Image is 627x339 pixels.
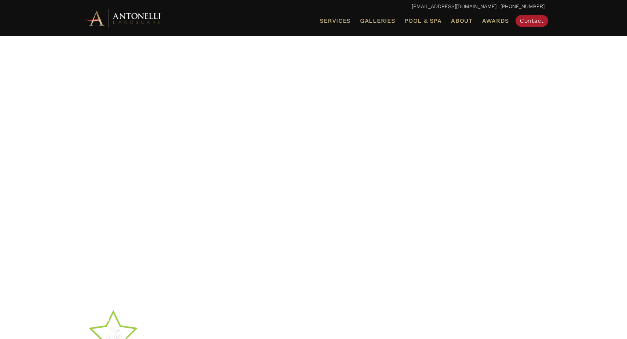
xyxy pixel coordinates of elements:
[357,16,398,26] a: Galleries
[482,17,509,24] span: Awards
[516,15,548,27] a: Contact
[82,2,544,11] p: | [PHONE_NUMBER]
[520,17,544,24] span: Contact
[451,18,473,24] span: About
[317,16,353,26] a: Services
[401,16,444,26] a: Pool & Spa
[320,18,351,24] span: Services
[360,17,395,24] span: Galleries
[412,3,496,9] a: [EMAIL_ADDRESS][DOMAIN_NAME]
[82,8,163,28] img: Antonelli Horizontal Logo
[404,17,441,24] span: Pool & Spa
[448,16,476,26] a: About
[479,16,512,26] a: Awards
